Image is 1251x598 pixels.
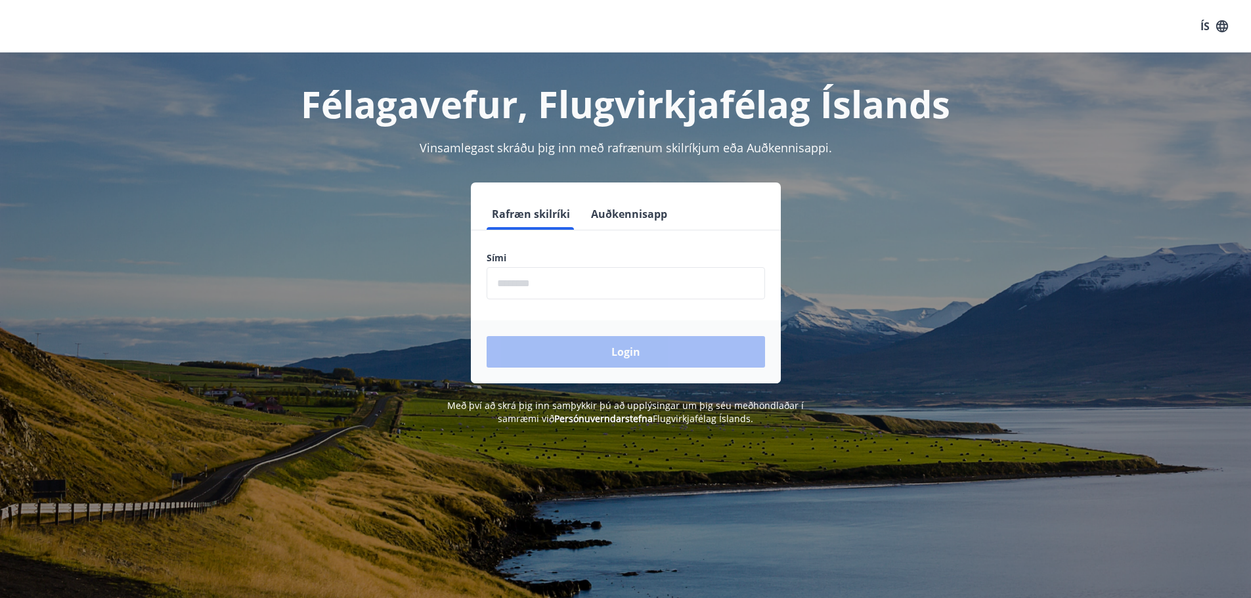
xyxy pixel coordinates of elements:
[169,79,1083,129] h1: Félagavefur, Flugvirkjafélag Íslands
[554,412,653,425] a: Persónuverndarstefna
[1193,14,1235,38] button: ÍS
[447,399,804,425] span: Með því að skrá þig inn samþykkir þú að upplýsingar um þig séu meðhöndlaðar í samræmi við Flugvir...
[586,198,672,230] button: Auðkennisapp
[487,198,575,230] button: Rafræn skilríki
[420,140,832,156] span: Vinsamlegast skráðu þig inn með rafrænum skilríkjum eða Auðkennisappi.
[487,251,765,265] label: Sími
